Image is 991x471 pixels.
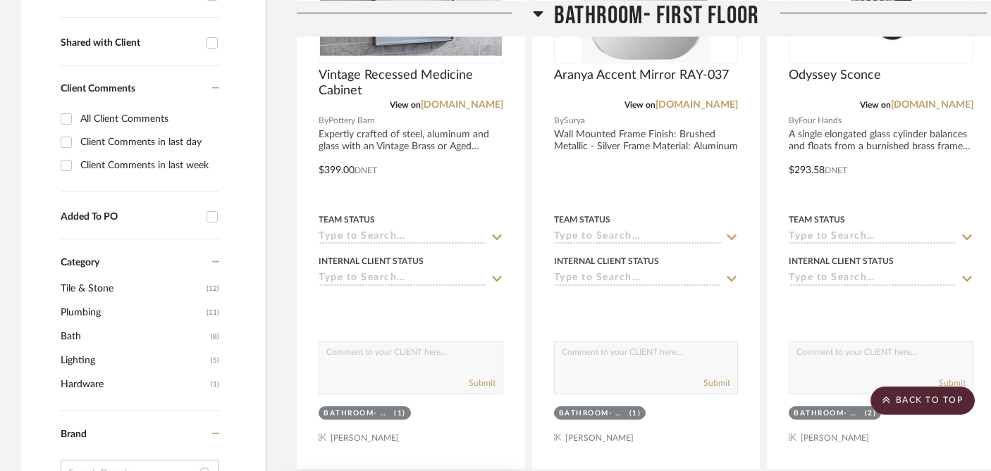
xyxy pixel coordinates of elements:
[469,377,495,389] button: Submit
[554,272,722,286] input: Type to Search…
[80,154,216,177] div: Client Comments in last week
[559,408,626,419] div: Bathroom- First Floor
[319,231,486,244] input: Type to Search…
[891,100,973,110] a: [DOMAIN_NAME]
[61,84,135,94] span: Client Comments
[394,408,406,419] div: (1)
[564,114,585,127] span: Surya
[61,211,199,223] div: Added To PO
[328,114,375,127] span: Pottery Barn
[554,231,722,244] input: Type to Search…
[211,325,219,348] span: (8)
[319,272,486,286] input: Type to Search…
[799,114,842,127] span: Four Hands
[554,255,659,268] div: Internal Client Status
[629,408,641,419] div: (1)
[207,277,219,300] span: (12)
[554,213,610,226] div: Team Status
[211,373,219,396] span: (1)
[61,277,203,301] span: Tile & Stone
[870,387,975,415] scroll-to-top-button: BACK TO TOP
[789,255,894,268] div: Internal Client Status
[789,68,881,83] span: Odyssey Sconce
[319,114,328,127] span: By
[61,301,203,325] span: Plumbing
[624,101,655,109] span: View on
[211,349,219,372] span: (5)
[61,348,207,372] span: Lighting
[789,272,956,286] input: Type to Search…
[655,100,738,110] a: [DOMAIN_NAME]
[61,37,199,49] div: Shared with Client
[390,101,421,109] span: View on
[61,325,207,348] span: Bath
[61,257,99,269] span: Category
[789,231,956,244] input: Type to Search…
[319,213,375,226] div: Team Status
[80,131,216,153] div: Client Comments in last day
[789,114,799,127] span: By
[554,114,564,127] span: By
[939,377,966,389] button: Submit
[61,372,207,396] span: Hardware
[207,301,219,324] span: (11)
[324,408,390,419] div: Bathroom- First Floor
[789,213,845,226] div: Team Status
[860,101,891,109] span: View on
[865,408,877,419] div: (2)
[319,255,424,268] div: Internal Client Status
[319,68,503,99] span: Vintage Recessed Medicine Cabinet
[80,108,216,130] div: All Client Comments
[554,68,729,83] span: Aranya Accent Mirror RAY-037
[421,100,503,110] a: [DOMAIN_NAME]
[794,408,861,419] div: Bathroom- First Floor
[61,429,87,439] span: Brand
[703,377,730,389] button: Submit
